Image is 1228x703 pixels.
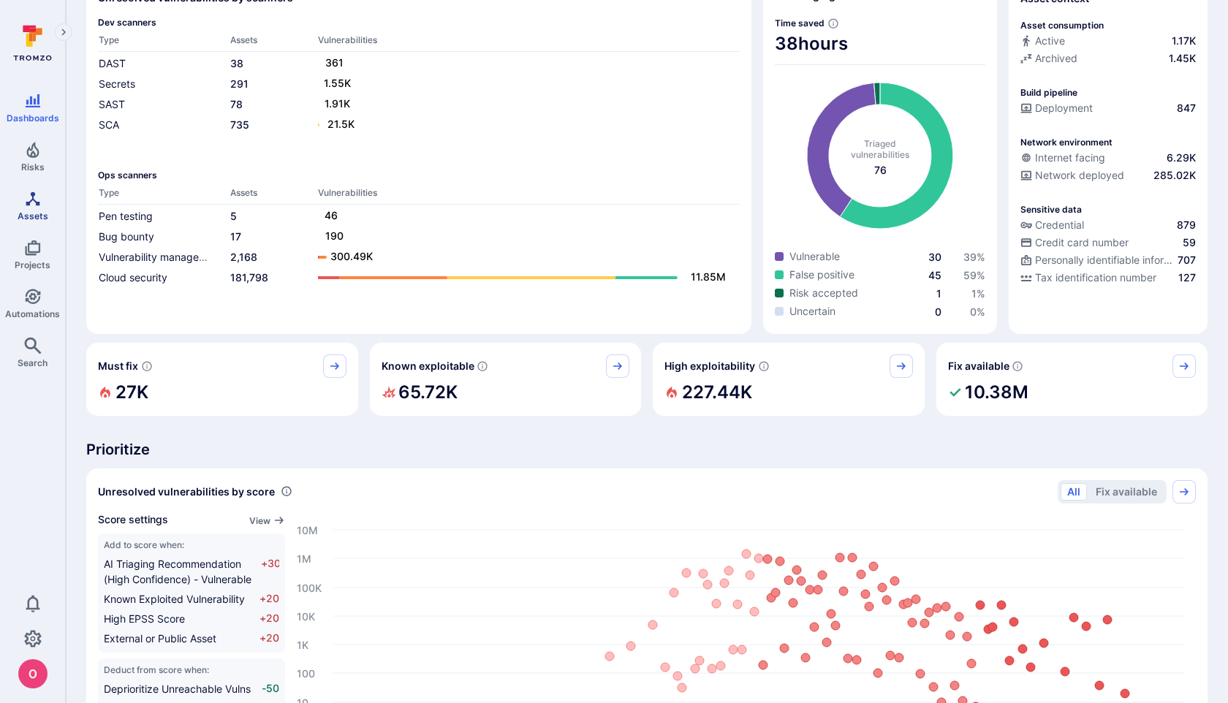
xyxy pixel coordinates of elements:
[775,32,985,56] span: 38 hours
[691,270,726,283] text: 11.85M
[1020,137,1113,148] p: Network environment
[936,287,941,300] a: 1
[297,609,315,622] text: 10K
[297,581,322,593] text: 100K
[851,138,909,160] span: Triaged vulnerabilities
[1035,168,1124,183] span: Network deployed
[775,18,825,28] span: Time saved
[86,343,358,416] div: Must fix
[827,18,839,29] svg: Estimated based on an average time of 30 mins needed to triage each vulnerability
[318,96,725,113] a: 1.91K
[1020,51,1196,66] a: Archived1.45K
[874,163,887,178] span: total
[18,659,48,688] img: ACg8ocJcCe-YbLxGm5tc0PuNRxmgP8aEm0RBXn6duO8aeMVK9zjHhw=s96-c
[259,591,279,607] span: +20
[1035,51,1077,66] span: Archived
[1020,34,1065,48] div: Active
[948,359,1009,373] span: Fix available
[15,259,50,270] span: Projects
[249,512,285,528] a: View
[758,360,770,372] svg: EPSS score ≥ 0.7
[963,251,985,263] span: 39 %
[281,484,292,499] div: Number of vulnerabilities in status 'Open' 'Triaged' and 'In process' grouped by score
[325,209,338,221] text: 46
[98,34,230,52] th: Type
[318,228,725,246] a: 190
[1035,253,1175,267] span: Personally identifiable information (PII)
[1020,101,1196,115] a: Deployment847
[325,97,350,110] text: 1.91K
[789,249,840,264] span: Vulnerable
[99,118,119,131] a: SCA
[928,251,941,263] span: 30
[99,251,223,263] a: Vulnerability management
[115,378,148,407] h2: 27K
[141,360,153,372] svg: Risk score >=40 , missed SLA
[1020,235,1129,250] div: Credit card number
[1178,270,1196,285] span: 127
[928,269,941,281] span: 45
[98,186,230,205] th: Type
[7,113,59,123] span: Dashboards
[261,681,279,696] span: -50
[1183,235,1196,250] span: 59
[249,515,285,526] button: View
[318,55,725,72] a: 361
[935,305,941,318] a: 0
[653,343,925,416] div: High exploitability
[1020,204,1082,215] p: Sensitive data
[230,186,317,205] th: Assets
[963,251,985,263] a: 39%
[259,631,279,646] span: +20
[1020,270,1196,285] a: Tax identification number127
[1020,51,1077,66] div: Archived
[98,17,740,28] span: Dev scanners
[1020,151,1105,165] div: Internet facing
[325,56,344,69] text: 361
[99,271,167,284] a: Cloud security
[971,287,985,300] a: 1%
[398,378,458,407] h2: 65.72K
[104,593,245,605] span: Known Exploited Vulnerability
[664,359,755,373] span: High exploitability
[1020,235,1196,250] a: Credit card number59
[1035,151,1105,165] span: Internet facing
[965,378,1028,407] h2: 10.38M
[327,118,355,130] text: 21.5K
[682,378,752,407] h2: 227.44K
[230,77,249,90] a: 291
[5,308,60,319] span: Automations
[1172,34,1196,48] span: 1.17K
[1035,34,1065,48] span: Active
[789,286,858,300] span: Risk accepted
[1169,51,1196,66] span: 1.45K
[1020,270,1196,288] div: Evidence indicative of processing tax identification numbers
[58,26,69,39] i: Expand navigation menu
[18,357,48,368] span: Search
[99,210,153,222] a: Pen testing
[317,186,740,205] th: Vulnerabilities
[261,556,279,587] span: +30
[297,638,308,650] text: 1K
[1167,151,1196,165] span: 6.29K
[1035,270,1156,285] span: Tax identification number
[230,98,243,110] a: 78
[230,57,243,69] a: 38
[98,170,740,180] span: Ops scanners
[230,271,268,284] a: 181,798
[1020,151,1196,168] div: Evidence that an asset is internet facing
[259,611,279,626] span: +20
[1020,168,1124,183] div: Network deployed
[1020,87,1077,98] p: Build pipeline
[230,210,237,222] a: 5
[297,523,318,536] text: 10M
[1020,51,1196,69] div: Code repository is archived
[98,359,138,373] span: Must fix
[789,267,854,282] span: False positive
[1020,253,1196,270] div: Evidence indicative of processing personally identifiable information
[230,118,249,131] a: 735
[18,210,48,221] span: Assets
[297,666,315,679] text: 100
[230,230,241,243] a: 17
[1020,20,1104,31] p: Asset consumption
